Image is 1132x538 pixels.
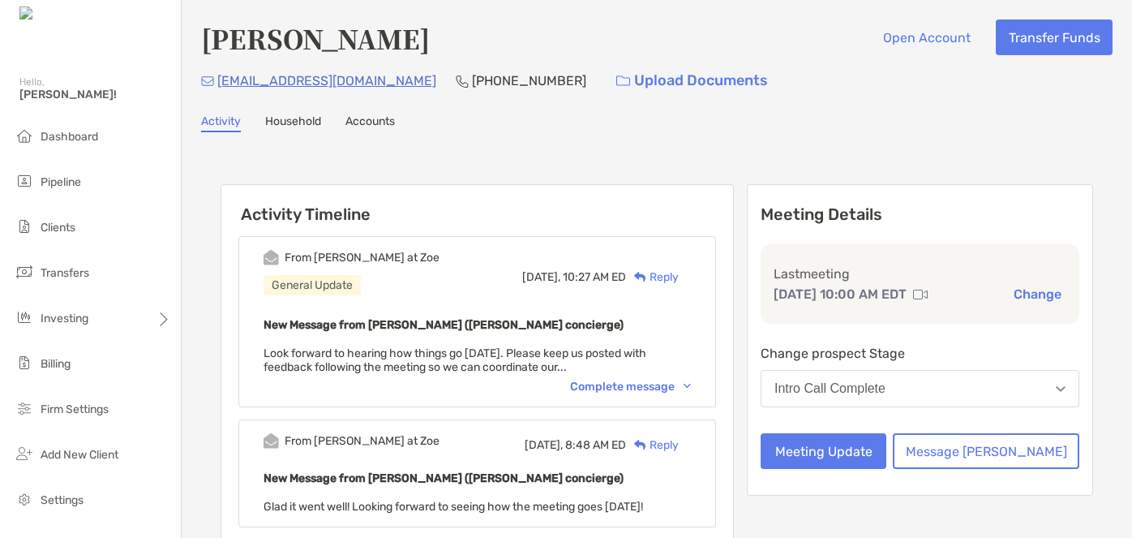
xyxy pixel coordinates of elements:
p: Change prospect Stage [761,343,1079,364]
h6: Activity Timeline [221,185,733,224]
p: [PHONE_NUMBER] [472,71,586,91]
img: Reply icon [634,440,646,450]
img: Phone Icon [456,75,469,88]
div: Intro Call Complete [774,381,885,396]
span: Dashboard [41,130,98,144]
img: add_new_client icon [15,444,34,463]
img: Zoe Logo [19,6,88,22]
button: Intro Call Complete [761,370,1079,407]
span: Pipeline [41,175,81,189]
span: 10:27 AM ED [563,270,626,284]
img: Open dropdown arrow [1056,386,1066,392]
img: Event icon [264,250,279,265]
span: Clients [41,221,75,235]
div: From [PERSON_NAME] at Zoe [285,434,440,448]
b: New Message from [PERSON_NAME] ([PERSON_NAME] concierge) [264,471,624,485]
img: firm-settings icon [15,398,34,418]
img: Email Icon [201,76,214,86]
p: Meeting Details [761,204,1079,225]
a: Upload Documents [606,63,778,98]
img: pipeline icon [15,171,34,191]
div: Reply [626,269,679,286]
div: Reply [626,437,679,454]
span: Look forward to hearing how things go [DATE]. Please keep us posted with feedback following the m... [264,346,646,374]
div: Complete message [570,380,691,394]
span: [DATE], [522,270,560,284]
div: General Update [264,275,361,295]
span: Billing [41,357,71,371]
img: clients icon [15,217,34,236]
span: Investing [41,312,88,325]
span: [PERSON_NAME]! [19,88,171,101]
b: New Message from [PERSON_NAME] ([PERSON_NAME] concierge) [264,318,624,332]
button: Transfer Funds [996,19,1113,55]
img: button icon [616,75,630,87]
img: billing icon [15,353,34,372]
span: Firm Settings [41,402,109,416]
a: Activity [201,114,241,132]
img: investing icon [15,308,34,327]
span: 8:48 AM ED [565,438,626,452]
span: Add New Client [41,448,118,462]
p: [EMAIL_ADDRESS][DOMAIN_NAME] [217,71,436,91]
div: From [PERSON_NAME] at Zoe [285,251,440,265]
button: Meeting Update [761,433,886,469]
span: Transfers [41,266,89,280]
p: [DATE] 10:00 AM EDT [774,284,907,304]
span: Settings [41,493,84,507]
button: Message [PERSON_NAME] [893,433,1079,469]
a: Accounts [345,114,395,132]
span: Glad it went well! Looking forward to seeing how the meeting goes [DATE]! [264,500,643,514]
p: Last meeting [774,264,1066,284]
span: [DATE], [525,438,563,452]
a: Household [265,114,321,132]
button: Open Account [870,19,983,55]
img: Chevron icon [684,384,691,389]
h4: [PERSON_NAME] [201,19,430,57]
button: Change [1009,286,1066,303]
img: Event icon [264,433,279,449]
img: dashboard icon [15,126,34,145]
img: transfers icon [15,262,34,282]
img: communication type [913,288,928,301]
img: settings icon [15,489,34,509]
img: Reply icon [634,272,646,282]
